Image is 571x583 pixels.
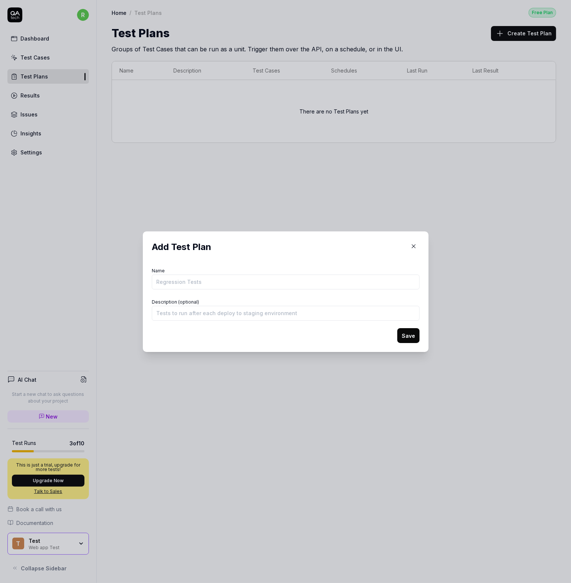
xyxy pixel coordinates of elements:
[152,306,420,321] input: Tests to run after each deploy to staging environment
[397,328,420,343] button: Save
[152,268,165,273] label: Name
[152,275,420,289] input: Regression Tests
[152,240,420,254] h2: Add Test Plan
[152,299,199,305] label: Description (optional)
[408,240,420,252] button: Close Modal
